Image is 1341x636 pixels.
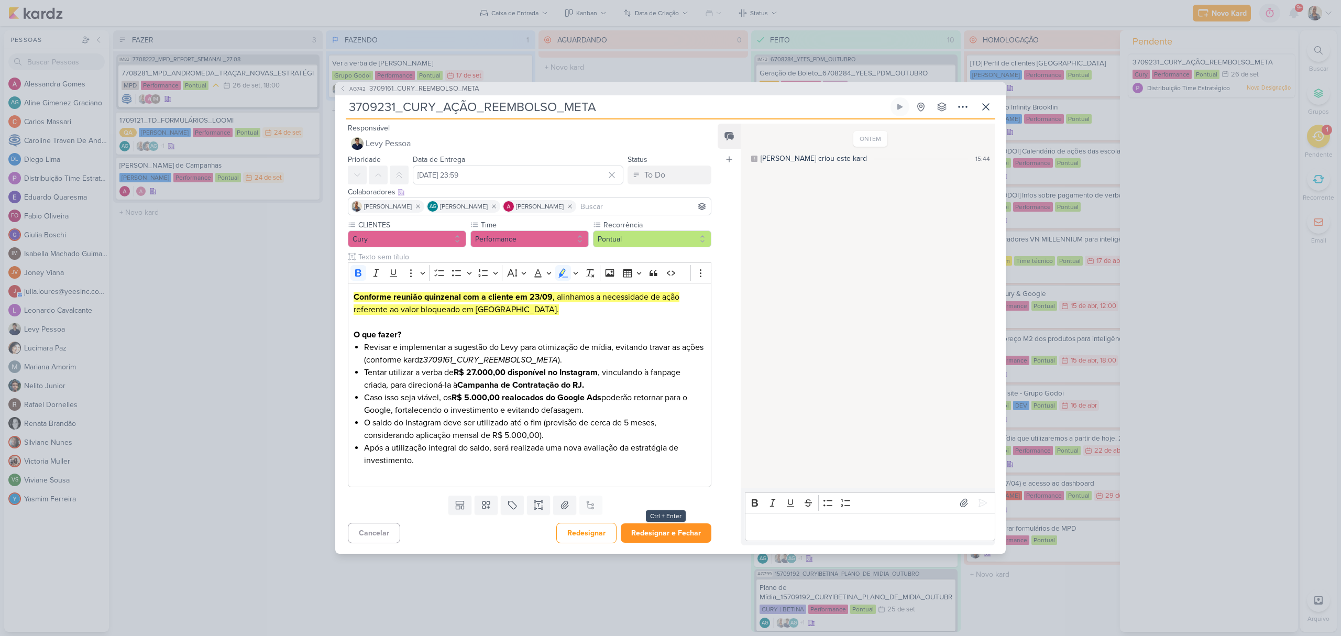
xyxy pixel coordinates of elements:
button: To Do [628,166,711,184]
input: Select a date [413,166,623,184]
mark: , alinhamos a necessidade de ação referente ao valor bloqueado em [GEOGRAPHIC_DATA]. [354,292,679,315]
label: CLIENTES [357,220,466,231]
button: Pontual [593,231,711,247]
input: Texto sem título [356,251,711,262]
span: AG742 [348,85,367,93]
strong: R$ 5.000,00 realocados do Google Ads [452,392,601,403]
label: Status [628,155,647,164]
button: Redesignar e Fechar [621,523,711,543]
div: Ligar relógio [896,103,904,111]
button: Levy Pessoa [348,134,711,153]
div: Editor toolbar [348,262,711,283]
label: Time [480,220,589,231]
span: 3709161_CURY_REEMBOLSO_META [369,84,479,94]
label: Data de Entrega [413,155,465,164]
img: Levy Pessoa [351,137,364,150]
div: Aline Gimenez Graciano [427,201,438,212]
button: AG742 3709161_CURY_REEMBOLSO_META [339,84,479,94]
label: Responsável [348,124,390,133]
span: [PERSON_NAME] [440,202,488,211]
img: Iara Santos [351,201,362,212]
label: Recorrência [602,220,711,231]
i: 3709161_CURY_REEMBOLSO_META [423,355,558,365]
input: Kard Sem Título [346,97,888,116]
button: Redesignar [556,523,617,543]
strong: O que fazer? [354,330,401,340]
label: Prioridade [348,155,381,164]
li: Após a utilização integral do saldo, será realizada uma nova avaliação da estratégia de investime... [364,442,706,467]
span: Levy Pessoa [366,137,411,150]
li: Caso isso seja viável, os poderão retornar para o Google, fortalecendo o investimento e evitando ... [364,391,706,416]
li: Revisar e implementar a sugestão do Levy para otimização de mídia, evitando travar as ações (conf... [364,341,706,366]
button: Cury [348,231,466,247]
input: Buscar [578,200,709,213]
div: Colaboradores [348,187,711,198]
div: 15:44 [975,154,990,163]
strong: Conforme reunião quinzenal com a cliente em 23/09 [354,292,553,302]
button: Cancelar [348,523,400,543]
div: [PERSON_NAME] criou este kard [761,153,867,164]
div: Editor editing area: main [745,513,995,542]
li: Tentar utilizar a verba de , vinculando à fanpage criada, para direcioná-la à [364,366,706,391]
span: [PERSON_NAME] [364,202,412,211]
p: AG [430,204,436,210]
button: Performance [470,231,589,247]
div: To Do [644,169,665,181]
img: Alessandra Gomes [503,201,514,212]
strong: Campanha de Contratação do RJ. [457,380,584,390]
li: O saldo do Instagram deve ser utilizado até o fim (previsão de cerca de 5 meses, considerando apl... [364,416,706,442]
div: Ctrl + Enter [646,510,686,522]
div: Editor toolbar [745,492,995,513]
div: Editor editing area: main [348,283,711,488]
span: [PERSON_NAME] [516,202,564,211]
strong: R$ 27.000,00 disponível no Instagram [454,367,598,378]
